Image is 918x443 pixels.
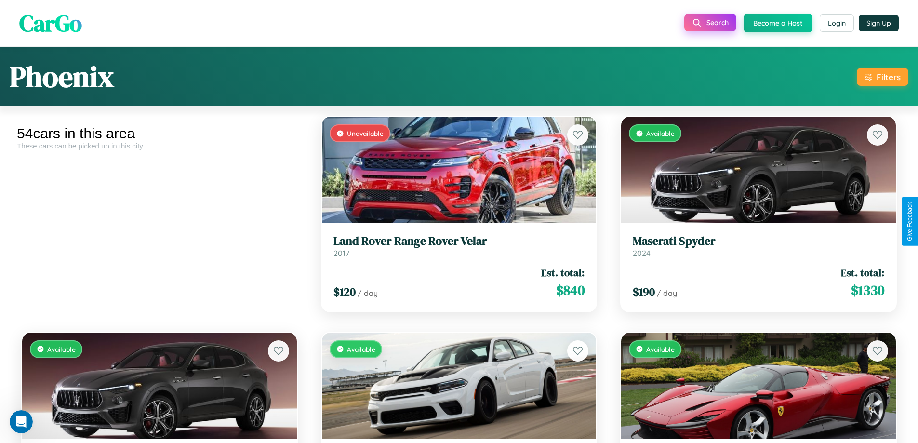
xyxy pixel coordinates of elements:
[857,68,908,86] button: Filters
[906,202,913,241] div: Give Feedback
[877,72,901,82] div: Filters
[633,234,884,248] h3: Maserati Spyder
[841,266,884,280] span: Est. total:
[744,14,812,32] button: Become a Host
[646,129,675,137] span: Available
[633,234,884,258] a: Maserati Spyder2024
[347,345,375,353] span: Available
[633,248,651,258] span: 2024
[333,284,356,300] span: $ 120
[19,7,82,39] span: CarGo
[10,410,33,433] iframe: Intercom live chat
[820,14,854,32] button: Login
[333,234,585,258] a: Land Rover Range Rover Velar2017
[17,142,302,150] div: These cars can be picked up in this city.
[10,57,114,96] h1: Phoenix
[556,281,585,300] span: $ 840
[358,288,378,298] span: / day
[646,345,675,353] span: Available
[633,284,655,300] span: $ 190
[347,129,384,137] span: Unavailable
[47,345,76,353] span: Available
[657,288,677,298] span: / day
[333,234,585,248] h3: Land Rover Range Rover Velar
[541,266,585,280] span: Est. total:
[706,18,729,27] span: Search
[859,15,899,31] button: Sign Up
[684,14,736,31] button: Search
[851,281,884,300] span: $ 1330
[333,248,349,258] span: 2017
[17,125,302,142] div: 54 cars in this area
